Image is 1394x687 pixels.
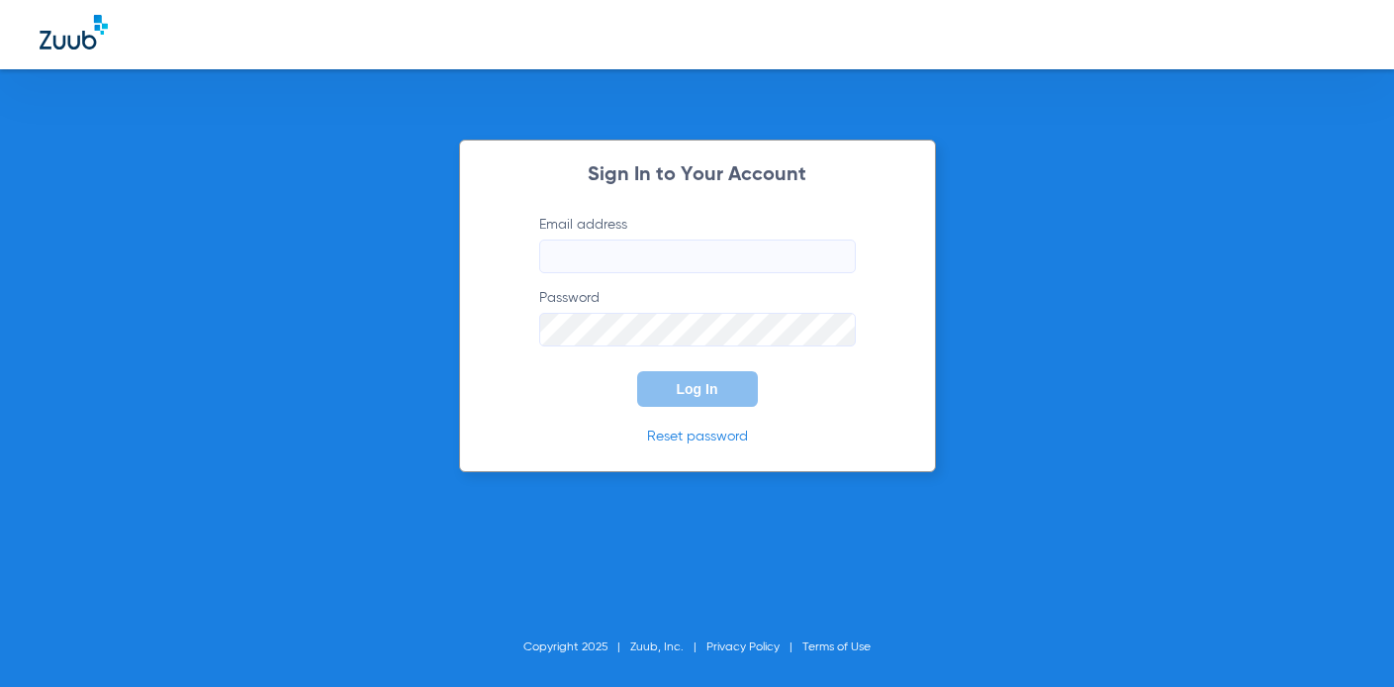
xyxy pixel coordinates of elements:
[677,381,718,397] span: Log In
[637,371,758,407] button: Log In
[539,240,856,273] input: Email address
[539,288,856,346] label: Password
[40,15,108,49] img: Zuub Logo
[647,430,748,443] a: Reset password
[523,638,630,657] li: Copyright 2025
[802,641,871,653] a: Terms of Use
[630,638,706,657] li: Zuub, Inc.
[510,165,885,185] h2: Sign In to Your Account
[539,313,856,346] input: Password
[1295,592,1394,687] iframe: Chat Widget
[539,215,856,273] label: Email address
[706,641,780,653] a: Privacy Policy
